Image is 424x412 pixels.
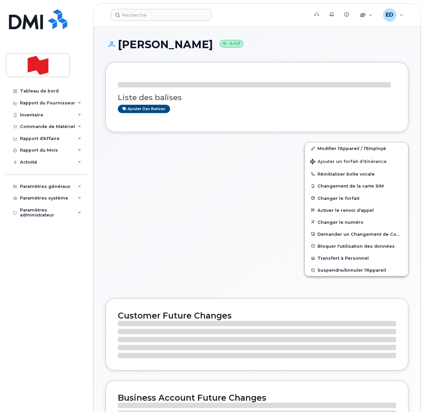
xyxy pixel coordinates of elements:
[118,93,396,102] h3: Liste des balises
[305,228,408,240] button: Demander un Changement de Compte
[318,207,374,212] span: Activer le renvoi d'appel
[305,252,408,264] button: Transfert à Personnel
[305,142,408,154] a: Modifier l'Appareil / l'Employé
[118,311,396,321] h2: Customer Future Changes
[118,393,396,403] h2: Business Account Future Changes
[305,240,408,252] button: Bloquer l'utilisation des données
[318,196,359,201] span: Changer le forfait
[305,168,408,180] button: Réinitialiser boîte vocale
[305,204,408,216] button: Activer le renvoi d'appel
[220,40,243,48] small: Actif
[305,192,408,204] button: Changer le forfait
[310,159,387,165] span: Ajouter un forfait d’itinérance
[305,180,408,192] button: Changement de la carte SIM
[106,39,408,50] h1: [PERSON_NAME]
[118,105,170,113] a: Ajouter des balises
[318,268,386,273] span: Suspendre/Annuler l'Appareil
[305,154,408,168] button: Ajouter un forfait d’itinérance
[305,216,408,228] button: Changer le numéro
[305,264,408,276] button: Suspendre/Annuler l'Appareil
